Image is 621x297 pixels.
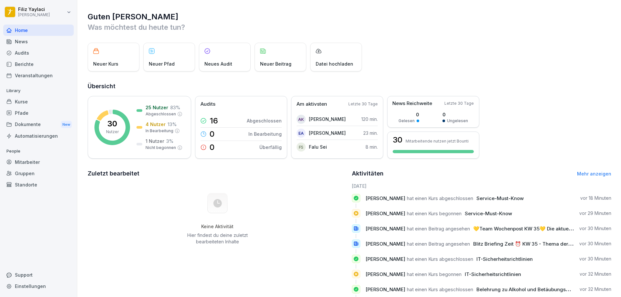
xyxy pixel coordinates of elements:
p: 120 min. [361,116,378,122]
p: 16 [210,117,218,125]
p: Ungelesen [447,118,468,124]
span: [PERSON_NAME] [365,271,405,277]
p: vor 32 Minuten [580,286,611,292]
p: 0 [210,143,214,151]
span: hat einen Beitrag angesehen [407,226,470,232]
a: News [3,36,74,47]
p: 30 [107,120,117,128]
a: DokumenteNew [3,119,74,131]
div: Support [3,269,74,281]
h5: Keine Aktivität [185,224,250,229]
span: Blitz Briefing Zeit ⏰ KW 35 - Thema der Woche: Dips / Saucen [473,241,621,247]
p: [PERSON_NAME] [309,116,346,122]
p: 0 [398,111,419,118]
a: Mehr anzeigen [577,171,611,176]
a: Automatisierungen [3,130,74,142]
span: Belehrung zu Alkohol und Betäubungsmitteln am Arbeitsplatz [476,286,620,292]
p: 83 % [170,104,180,111]
div: AK [297,115,306,124]
p: 25 Nutzer [146,104,168,111]
p: vor 30 Minuten [579,240,611,247]
div: Dokumente [3,119,74,131]
span: IT-Sicherheitsrichtlinien [476,256,533,262]
p: Falu Sei [309,143,327,150]
a: Gruppen [3,168,74,179]
p: Gelesen [398,118,415,124]
span: hat einen Beitrag angesehen [407,241,470,247]
p: Datei hochladen [316,60,353,67]
p: Überfällig [259,144,282,151]
span: IT-Sicherheitsrichtlinien [465,271,521,277]
span: hat einen Kurs abgeschlossen [407,286,473,292]
span: [PERSON_NAME] [365,210,405,217]
span: hat einen Kurs abgeschlossen [407,256,473,262]
div: FS [297,143,306,152]
a: Home [3,25,74,36]
a: Pfade [3,107,74,119]
div: Audits [3,47,74,58]
p: vor 30 Minuten [579,256,611,262]
p: In Bearbeitung [146,128,173,134]
p: Neuer Kurs [93,60,118,67]
div: EA [297,129,306,138]
p: Library [3,86,74,96]
p: Hier findest du deine zuletzt bearbeiteten Inhalte [185,232,250,245]
span: Service-Must-Know [465,210,512,217]
span: [PERSON_NAME] [365,226,405,232]
p: Filiz Yaylaci [18,7,50,12]
h2: Aktivitäten [352,169,384,178]
p: 13 % [168,121,177,128]
div: New [61,121,72,128]
p: Was möchtest du heute tun? [88,22,611,32]
p: 0 [442,111,468,118]
a: Berichte [3,58,74,70]
p: vor 18 Minuten [580,195,611,201]
p: News Reichweite [392,100,432,107]
p: 0 [210,130,214,138]
p: Letzte 30 Tage [444,101,474,106]
p: 1 Nutzer [146,138,164,144]
a: Standorte [3,179,74,190]
span: [PERSON_NAME] [365,241,405,247]
span: hat einen Kurs begonnen [407,271,462,277]
p: Mitarbeitende nutzen jetzt Bounti [406,139,469,143]
p: Neues Audit [204,60,232,67]
a: Einstellungen [3,281,74,292]
p: People [3,146,74,156]
h2: Zuletzt bearbeitet [88,169,347,178]
p: Abgeschlossen [247,117,282,124]
p: Nicht begonnen [146,145,176,151]
p: Letzte 30 Tage [348,101,378,107]
p: vor 29 Minuten [579,210,611,217]
a: Kurse [3,96,74,107]
p: In Bearbeitung [248,131,282,137]
div: Veranstaltungen [3,70,74,81]
p: Neuer Pfad [149,60,175,67]
p: Nutzer [106,129,119,135]
p: Neuer Beitrag [260,60,291,67]
a: Mitarbeiter [3,156,74,168]
h3: 30 [393,136,402,144]
p: Am aktivsten [297,101,327,108]
p: Abgeschlossen [146,111,176,117]
p: Audits [201,101,215,108]
p: [PERSON_NAME] [309,130,346,136]
p: 8 min. [365,143,378,150]
span: [PERSON_NAME] [365,256,405,262]
span: Service-Must-Know [476,195,524,201]
p: 4 Nutzer [146,121,166,128]
h2: Übersicht [88,82,611,91]
h6: [DATE] [352,183,612,189]
p: 3 % [166,138,173,144]
p: [PERSON_NAME] [18,13,50,17]
span: hat einen Kurs abgeschlossen [407,195,473,201]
